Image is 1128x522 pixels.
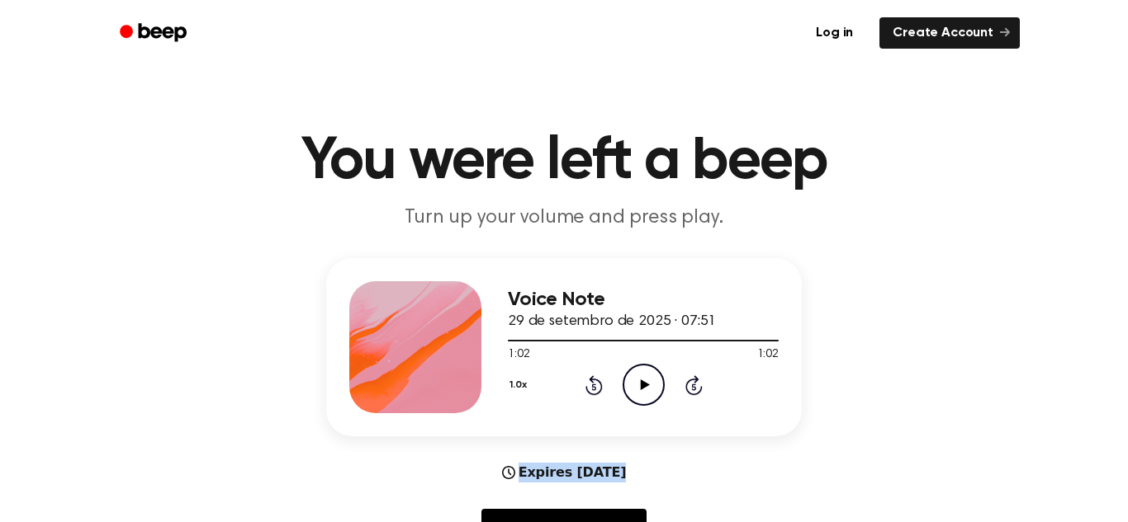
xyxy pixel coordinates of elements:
[508,371,533,399] button: 1.0x
[508,289,779,311] h3: Voice Note
[141,132,987,191] h1: You were left a beep
[508,346,529,364] span: 1:02
[879,17,1020,49] a: Create Account
[508,314,716,329] span: 29 de setembro de 2025 · 07:51
[502,463,627,482] div: Expires [DATE]
[247,205,881,232] p: Turn up your volume and press play.
[799,14,870,52] a: Log in
[108,17,201,49] a: Beep
[757,346,779,364] span: 1:02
